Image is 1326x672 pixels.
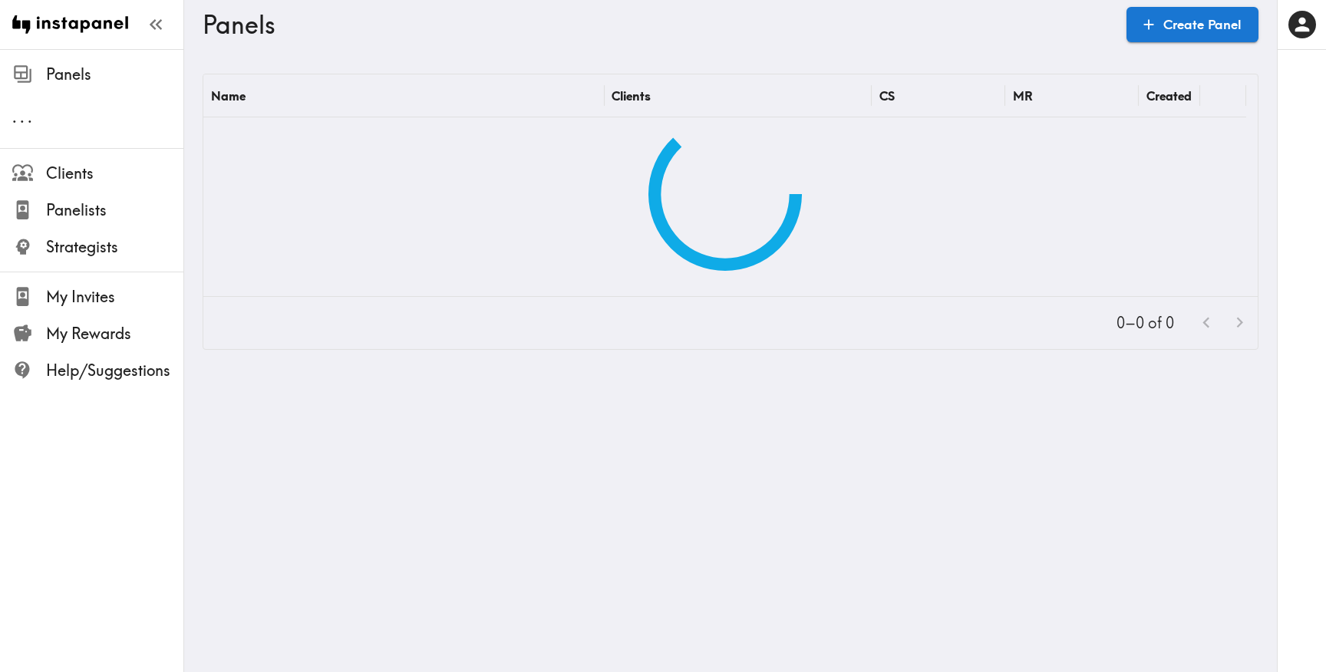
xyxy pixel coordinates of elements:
[46,64,183,85] span: Panels
[46,236,183,258] span: Strategists
[20,107,25,127] span: .
[46,199,183,221] span: Panelists
[12,107,17,127] span: .
[46,360,183,381] span: Help/Suggestions
[46,286,183,308] span: My Invites
[28,107,32,127] span: .
[46,163,183,184] span: Clients
[46,323,183,344] span: My Rewards
[1117,312,1174,334] p: 0–0 of 0
[203,10,1114,39] h3: Panels
[1146,88,1192,104] div: Created
[879,88,895,104] div: CS
[211,88,246,104] div: Name
[1013,88,1033,104] div: MR
[612,88,651,104] div: Clients
[1126,7,1258,42] a: Create Panel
